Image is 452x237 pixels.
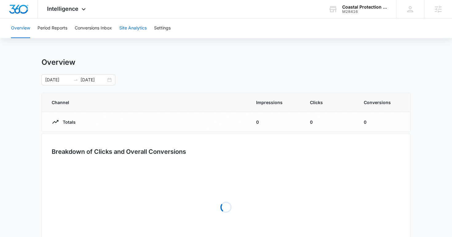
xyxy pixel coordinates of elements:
input: End date [81,76,106,83]
input: Start date [45,76,71,83]
td: 0 [249,112,303,132]
button: Settings [154,18,171,38]
button: Conversions Inbox [75,18,112,38]
span: Impressions [256,99,295,106]
h3: Breakdown of Clicks and Overall Conversions [52,147,186,156]
span: swap-right [73,77,78,82]
button: Site Analytics [119,18,147,38]
button: Period Reports [38,18,67,38]
span: Channel [52,99,241,106]
span: Conversions [364,99,400,106]
p: Totals [59,119,76,125]
div: account name [342,5,387,10]
button: Overview [11,18,30,38]
span: Clicks [310,99,349,106]
td: 0 [303,112,356,132]
div: account id [342,10,387,14]
span: Intelligence [47,6,78,12]
span: to [73,77,78,82]
h1: Overview [42,58,75,67]
td: 0 [356,112,410,132]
